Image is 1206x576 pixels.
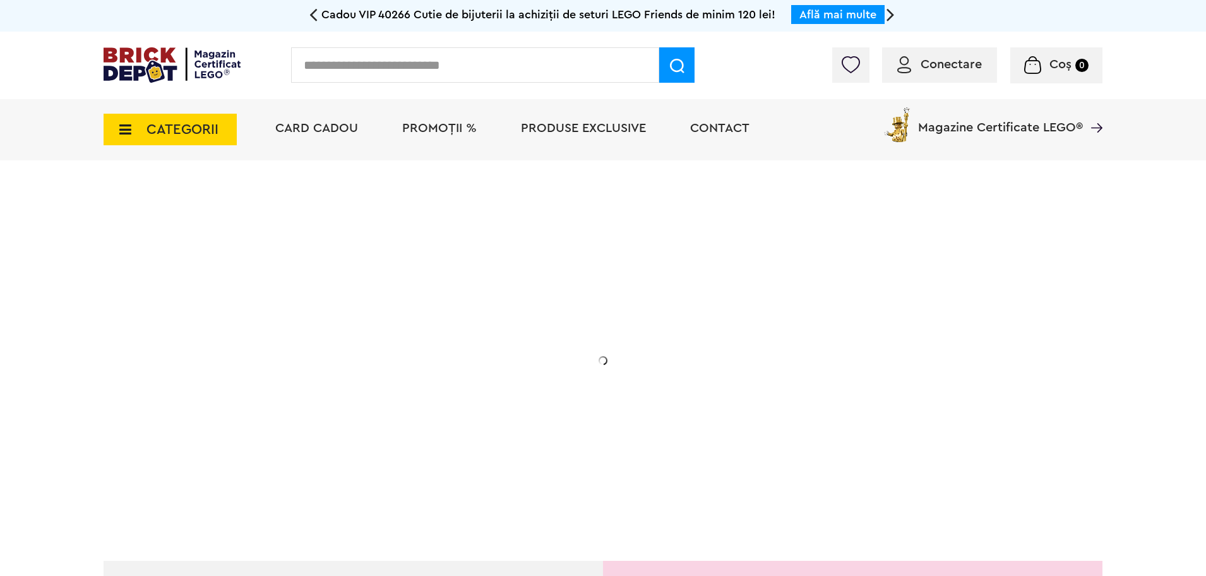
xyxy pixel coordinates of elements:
[321,9,775,20] span: Cadou VIP 40266 Cutie de bijuterii la achiziții de seturi LEGO Friends de minim 120 lei!
[918,105,1083,134] span: Magazine Certificate LEGO®
[1049,58,1072,71] span: Coș
[799,9,876,20] a: Află mai multe
[146,123,218,136] span: CATEGORII
[690,122,749,135] a: Contact
[897,58,982,71] a: Conectare
[193,286,446,332] h1: Cadou VIP 40772
[1075,59,1089,72] small: 0
[193,426,446,441] div: Află detalii
[921,58,982,71] span: Conectare
[521,122,646,135] a: Produse exclusive
[402,122,477,135] a: PROMOȚII %
[193,344,446,397] h2: Seria de sărbători: Fantomă luminoasă. Promoția este valabilă în perioada [DATE] - [DATE].
[275,122,358,135] a: Card Cadou
[1083,105,1102,117] a: Magazine Certificate LEGO®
